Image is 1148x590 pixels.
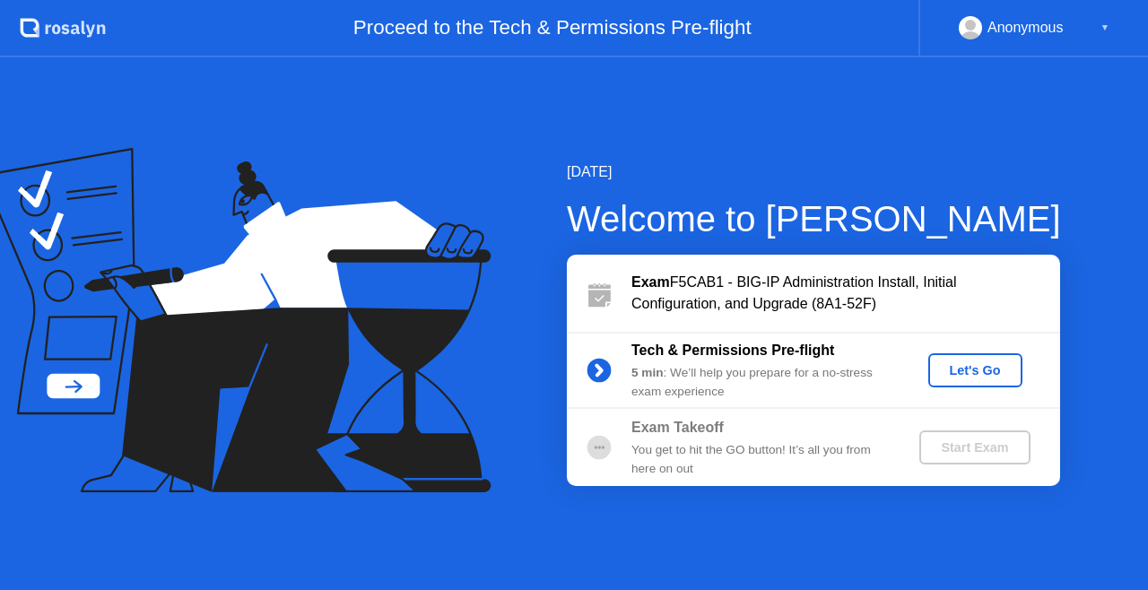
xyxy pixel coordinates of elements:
b: 5 min [631,366,664,379]
button: Let's Go [928,353,1022,387]
div: : We’ll help you prepare for a no-stress exam experience [631,364,890,401]
b: Exam [631,274,670,290]
button: Start Exam [919,430,1030,464]
div: Let's Go [935,363,1015,377]
div: F5CAB1 - BIG-IP Administration Install, Initial Configuration, and Upgrade (8A1-52F) [631,272,1060,315]
b: Exam Takeoff [631,420,724,435]
div: Welcome to [PERSON_NAME] [567,192,1061,246]
b: Tech & Permissions Pre-flight [631,343,834,358]
div: ▼ [1100,16,1109,39]
div: You get to hit the GO button! It’s all you from here on out [631,441,890,478]
div: [DATE] [567,161,1061,183]
div: Start Exam [926,440,1022,455]
div: Anonymous [987,16,1064,39]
